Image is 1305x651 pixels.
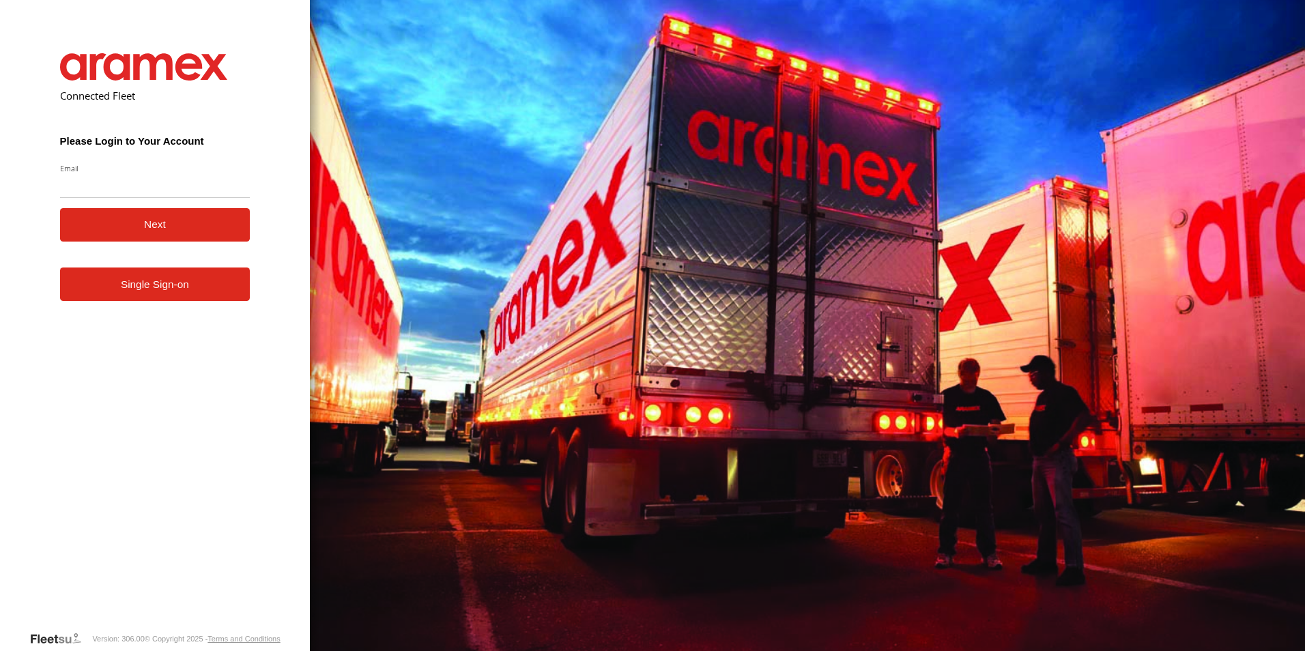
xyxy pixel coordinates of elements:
[60,208,250,242] button: Next
[60,89,250,102] h2: Connected Fleet
[145,635,281,643] div: © Copyright 2025 -
[60,163,250,173] label: Email
[60,267,250,301] a: Single Sign-on
[60,135,250,147] h3: Please Login to Your Account
[92,635,144,643] div: Version: 306.00
[60,53,228,81] img: Aramex
[29,632,92,646] a: Visit our Website
[207,635,280,643] a: Terms and Conditions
